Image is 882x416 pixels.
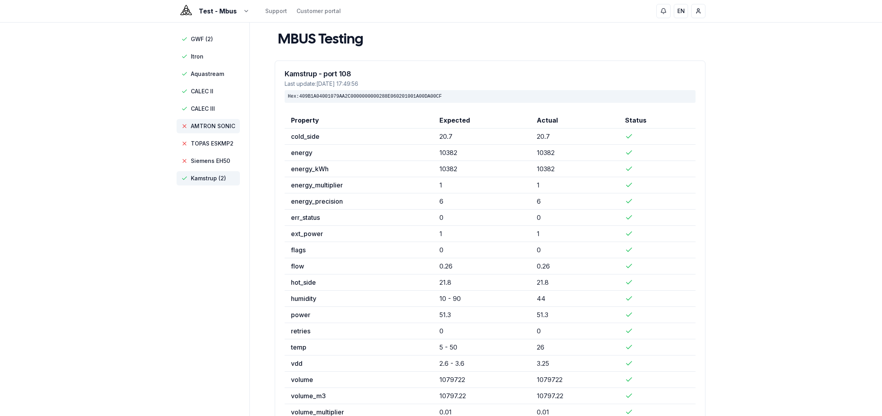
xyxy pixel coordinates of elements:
td: energy [285,145,433,161]
td: 44 [530,291,619,307]
td: 10382 [433,145,530,161]
span: Kamstrup (2) [191,174,226,182]
div: Last update: [DATE] 17:49:56 [285,80,696,88]
th: Status [619,112,696,129]
td: volume_m3 [285,388,433,404]
span: Aquastream [191,70,224,78]
td: 0 [530,323,619,339]
td: energy_precision [285,193,433,210]
h1: MBUS Testing [278,32,363,48]
td: 0 [433,242,530,258]
td: 0.26 [530,258,619,274]
td: 21.8 [530,274,619,291]
th: Expected [433,112,530,129]
td: 0 [530,210,619,226]
td: 0.26 [433,258,530,274]
td: 1 [433,226,530,242]
td: ext_power [285,226,433,242]
span: GWF (2) [191,35,213,43]
td: 1 [530,226,619,242]
span: TOPAS ESKMP2 [191,140,234,147]
td: hot_side [285,274,433,291]
td: 10382 [530,145,619,161]
td: 0 [433,323,530,339]
span: CALEC II [191,87,213,95]
span: Test - Mbus [199,6,237,16]
td: retries [285,323,433,339]
span: Itron [191,53,203,61]
span: CALEC III [191,105,215,113]
td: vdd [285,355,433,372]
img: Evoly Logo [177,2,196,21]
td: flags [285,242,433,258]
span: EN [677,7,685,15]
button: EN [674,4,688,18]
a: Support [265,7,287,15]
th: Actual [530,112,619,129]
td: 1079722 [530,372,619,388]
td: 51.3 [530,307,619,323]
td: 6 [433,193,530,210]
td: 26 [530,339,619,355]
td: 1 [433,177,530,193]
td: 20.7 [530,129,619,145]
td: energy_multiplier [285,177,433,193]
td: 10382 [433,161,530,177]
td: 20.7 [433,129,530,145]
td: err_status [285,210,433,226]
td: volume [285,372,433,388]
td: cold_side [285,129,433,145]
td: 3.25 [530,355,619,372]
button: Test - Mbus [177,6,249,16]
td: 0 [433,210,530,226]
td: 1 [530,177,619,193]
span: AMTRON SONIC [191,122,235,130]
td: 51.3 [433,307,530,323]
td: 10 - 90 [433,291,530,307]
a: Customer portal [297,7,341,15]
td: 1079722 [433,372,530,388]
td: power [285,307,433,323]
div: Hex: 409B1A04001079AA2C0000000000288E060201001A00DA00CF [285,90,696,103]
td: 10797.22 [530,388,619,404]
td: humidity [285,291,433,307]
td: temp [285,339,433,355]
td: 10797.22 [433,388,530,404]
td: 6 [530,193,619,210]
td: 10382 [530,161,619,177]
h3: Kamstrup - port 108 [285,70,696,78]
td: energy_kWh [285,161,433,177]
td: 0 [530,242,619,258]
th: Property [285,112,433,129]
td: flow [285,258,433,274]
span: Siemens EH50 [191,157,230,165]
td: 21.8 [433,274,530,291]
td: 5 - 50 [433,339,530,355]
td: 2.6 - 3.6 [433,355,530,372]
